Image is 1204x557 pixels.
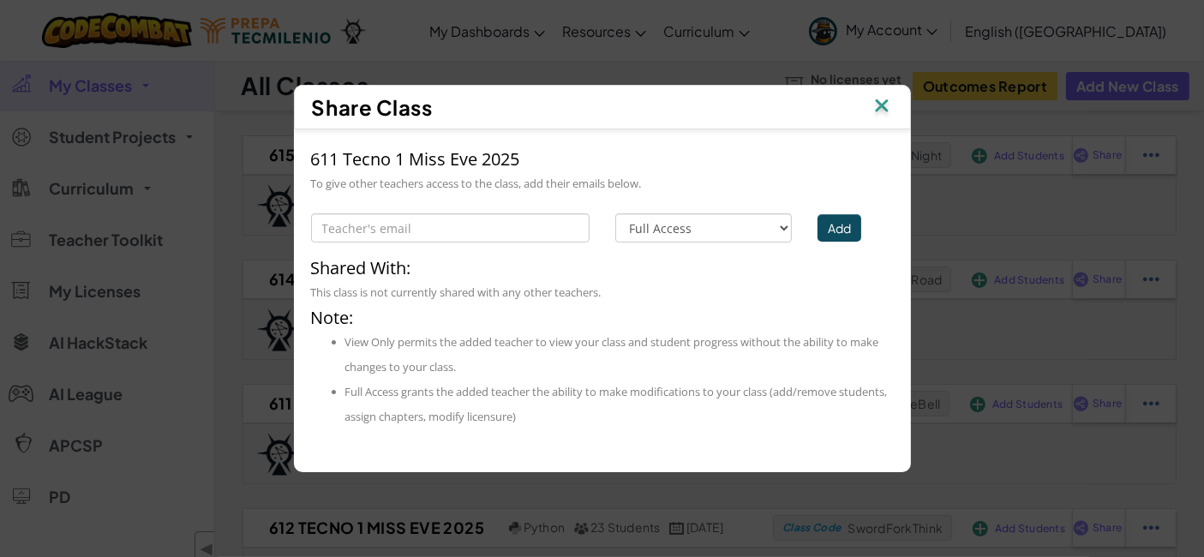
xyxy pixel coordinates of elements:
[311,255,894,280] div: Shared With:
[312,94,433,120] span: Share Class
[311,280,894,305] div: This class is not currently shared with any other teachers.
[311,171,894,196] div: To give other teachers access to the class, add their emails below.
[345,330,894,380] li: View Only permits the added teacher to view your class and student progress without the ability t...
[871,94,893,120] img: IconClose.svg
[311,213,590,243] input: Teacher's email
[345,380,894,429] li: Full Access grants the added teacher the ability to make modifications to your class (add/remove ...
[311,147,894,171] div: 611 Tecno 1 Miss Eve 2025
[818,214,861,242] button: Add
[311,305,894,429] div: Note:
